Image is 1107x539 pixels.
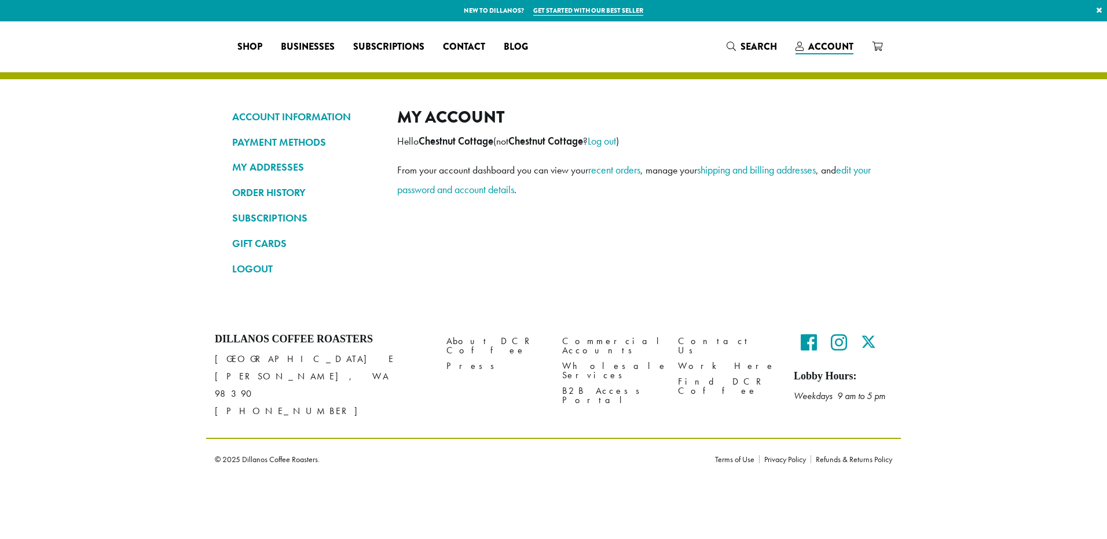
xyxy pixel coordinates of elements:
[232,208,380,228] a: SUBSCRIPTIONS
[446,359,545,374] a: Press
[353,40,424,54] span: Subscriptions
[697,163,816,176] a: shipping and billing addresses
[215,350,429,420] p: [GEOGRAPHIC_DATA] E [PERSON_NAME], WA 98390 [PHONE_NUMBER]
[419,135,493,147] strong: Chestnut Cottage
[759,455,811,463] a: Privacy Policy
[588,163,640,176] a: recent orders
[397,131,875,151] p: Hello (not ? )
[808,40,853,53] span: Account
[715,455,759,463] a: Terms of Use
[237,40,262,54] span: Shop
[443,40,485,54] span: Contact
[232,157,380,177] a: MY ADDRESSES
[533,6,643,16] a: Get started with our best seller
[446,333,545,358] a: About DCR Coffee
[678,359,776,374] a: Work Here
[794,390,885,402] em: Weekdays 9 am to 5 pm
[397,107,875,127] h2: My account
[232,183,380,202] a: ORDER HISTORY
[232,259,380,279] a: LOGOUT
[232,132,380,152] a: PAYMENT METHODS
[717,37,786,56] a: Search
[588,134,616,147] a: Log out
[741,40,777,53] span: Search
[232,107,380,127] a: ACCOUNT INFORMATION
[811,455,892,463] a: Refunds & Returns Policy
[678,374,776,399] a: Find DCR Coffee
[508,135,583,147] strong: Chestnut Cottage
[562,359,661,383] a: Wholesale Services
[215,333,429,346] h4: Dillanos Coffee Roasters
[794,370,892,383] h5: Lobby Hours:
[215,455,698,463] p: © 2025 Dillanos Coffee Roasters.
[562,383,661,408] a: B2B Access Portal
[232,234,380,253] a: GIFT CARDS
[397,160,875,200] p: From your account dashboard you can view your , manage your , and .
[562,333,661,358] a: Commercial Accounts
[281,40,335,54] span: Businesses
[228,38,272,56] a: Shop
[232,107,380,288] nav: Account pages
[504,40,528,54] span: Blog
[678,333,776,358] a: Contact Us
